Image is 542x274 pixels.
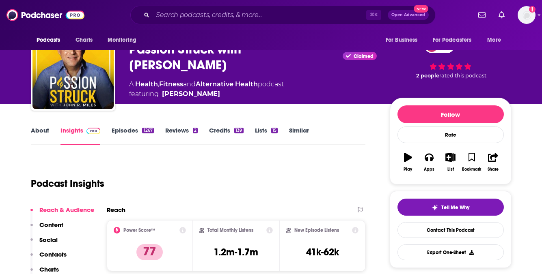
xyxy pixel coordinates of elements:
[32,28,114,109] img: Passion Struck with John R. Miles
[529,6,536,13] svg: Add a profile image
[30,221,63,236] button: Content
[196,80,258,88] a: Alternative Health
[475,8,489,22] a: Show notifications dropdown
[207,227,253,233] h2: Total Monthly Listens
[129,79,284,99] div: A podcast
[30,236,58,251] button: Social
[414,5,428,13] span: New
[30,250,67,265] button: Contacts
[488,167,499,172] div: Share
[439,73,486,79] span: rated this podcast
[6,7,84,23] img: Podchaser - Follow, Share and Rate Podcasts
[424,167,434,172] div: Apps
[306,246,339,258] h3: 41k-62k
[31,32,71,48] button: open menu
[255,126,278,145] a: Lists15
[441,204,469,211] span: Tell Me Why
[354,54,374,58] span: Claimed
[380,32,428,48] button: open menu
[123,227,155,233] h2: Power Score™
[432,204,438,211] img: tell me why sparkle
[495,8,508,22] a: Show notifications dropdown
[518,6,536,24] button: Show profile menu
[397,222,504,238] a: Contact This Podcast
[193,128,198,133] div: 2
[39,250,67,258] p: Contacts
[102,32,147,48] button: open menu
[136,244,163,260] p: 77
[397,126,504,143] div: Rate
[482,148,503,177] button: Share
[214,246,258,258] h3: 1.2m-1.7m
[391,13,425,17] span: Open Advanced
[107,206,125,214] h2: Reach
[461,148,482,177] button: Bookmark
[209,126,243,145] a: Credits139
[388,10,429,20] button: Open AdvancedNew
[397,199,504,216] button: tell me why sparkleTell Me Why
[433,34,472,46] span: For Podcasters
[31,178,104,190] h1: Podcast Insights
[129,89,284,99] span: featuring
[153,9,366,21] input: Search podcasts, credits, & more...
[165,126,198,145] a: Reviews2
[30,206,94,221] button: Reach & Audience
[39,236,58,244] p: Social
[39,206,94,214] p: Reach & Audience
[142,128,153,133] div: 1267
[108,34,136,46] span: Monitoring
[234,128,243,133] div: 139
[39,221,63,229] p: Content
[397,148,419,177] button: Play
[482,32,511,48] button: open menu
[112,126,153,145] a: Episodes1267
[416,73,439,79] span: 2 people
[39,265,59,273] p: Charts
[428,32,484,48] button: open menu
[390,34,512,84] div: 77 2 peoplerated this podcast
[37,34,60,46] span: Podcasts
[135,80,158,88] a: Health
[440,148,461,177] button: List
[397,244,504,260] button: Export One-Sheet
[86,128,101,134] img: Podchaser Pro
[397,105,504,123] button: Follow
[31,126,49,145] a: About
[76,34,93,46] span: Charts
[366,10,381,20] span: ⌘ K
[518,6,536,24] span: Logged in as heidi.egloff
[271,128,278,133] div: 15
[404,167,412,172] div: Play
[158,80,159,88] span: ,
[159,80,183,88] a: Fitness
[60,126,101,145] a: InsightsPodchaser Pro
[130,6,436,24] div: Search podcasts, credits, & more...
[419,148,440,177] button: Apps
[70,32,98,48] a: Charts
[162,89,220,99] div: [PERSON_NAME]
[487,34,501,46] span: More
[462,167,481,172] div: Bookmark
[518,6,536,24] img: User Profile
[294,227,339,233] h2: New Episode Listens
[289,126,309,145] a: Similar
[386,34,418,46] span: For Business
[447,167,454,172] div: List
[183,80,196,88] span: and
